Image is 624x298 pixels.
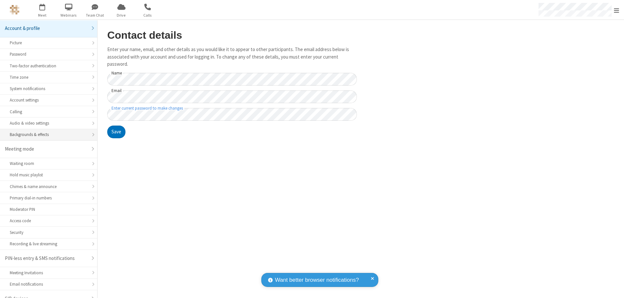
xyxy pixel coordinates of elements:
span: Calls [136,12,160,18]
div: Hold music playlist [10,172,87,178]
div: Chimes & name announce [10,183,87,190]
div: Security [10,229,87,236]
div: Audio & video settings [10,120,87,126]
div: PIN-less entry & SMS notifications [5,255,87,262]
p: Enter your name, email, and other details as you would like it to appear to other participants. T... [107,46,357,68]
input: Email [107,90,357,103]
div: Access code [10,218,87,224]
h2: Contact details [107,30,357,41]
div: Meeting mode [5,145,87,153]
div: System notifications [10,86,87,92]
input: Enter current password to make changes [107,108,357,121]
div: Account settings [10,97,87,103]
div: Email notifications [10,281,87,287]
span: Want better browser notifications? [275,276,359,284]
button: Save [107,126,125,139]
div: Picture [10,40,87,46]
span: Meet [30,12,55,18]
img: QA Selenium DO NOT DELETE OR CHANGE [10,5,19,15]
span: Team Chat [83,12,107,18]
div: Waiting room [10,160,87,167]
div: Moderator PIN [10,206,87,212]
div: Password [10,51,87,57]
iframe: Chat [608,281,619,293]
span: Drive [109,12,134,18]
div: Calling [10,109,87,115]
div: Time zone [10,74,87,80]
div: Recording & live streaming [10,241,87,247]
input: Name [107,73,357,86]
div: Backgrounds & effects [10,131,87,138]
div: Meeting Invitations [10,270,87,276]
div: Primary dial-in numbers [10,195,87,201]
div: Two-factor authentication [10,63,87,69]
span: Webinars [57,12,81,18]
div: Account & profile [5,25,87,32]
